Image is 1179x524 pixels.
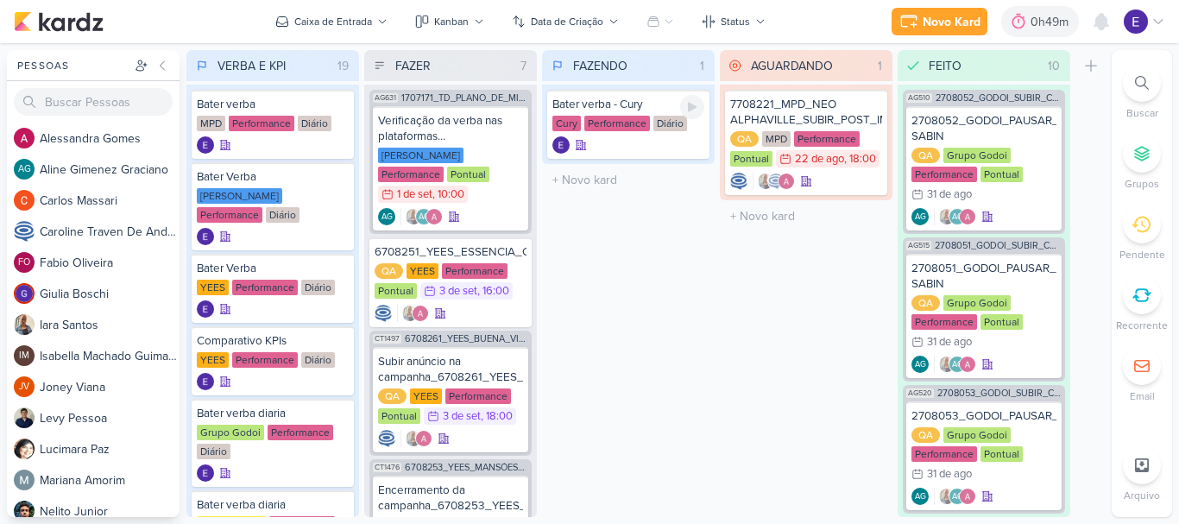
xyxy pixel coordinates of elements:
img: Levy Pessoa [14,407,35,428]
div: Novo Kard [923,13,980,31]
div: 1 [871,57,889,75]
p: AG [952,493,963,502]
div: QA [730,131,759,147]
img: Iara Santos [938,356,955,373]
img: Eduardo Quaresma [552,136,570,154]
div: Grupo Godoi [943,427,1011,443]
div: Pontual [375,283,417,299]
div: Colaboradores: Iara Santos, Alessandra Gomes [397,305,429,322]
div: Bater verba diaria [197,406,349,421]
div: J o n e y V i a n a [40,378,180,396]
img: Eduardo Quaresma [1124,9,1148,34]
div: Criador(a): Caroline Traven De Andrade [378,430,395,447]
img: Eduardo Quaresma [197,136,214,154]
div: Performance [268,425,333,440]
div: Aline Gimenez Graciano [949,208,966,225]
div: F a b i o O l i v e i r a [40,254,180,272]
p: Recorrente [1116,318,1168,333]
div: 3 de set [443,411,481,422]
div: Pontual [378,408,420,424]
div: Pontual [980,167,1023,182]
div: [PERSON_NAME] [378,148,463,163]
img: Iara Santos [938,488,955,505]
span: CT1497 [373,334,401,344]
div: Performance [794,131,860,147]
div: Diário [653,116,687,131]
div: Isabella Machado Guimarães [14,345,35,366]
div: QA [911,148,940,163]
p: AG [915,493,926,502]
div: Bater Verba [197,261,349,276]
div: Diário [301,280,335,295]
p: AG [915,213,926,222]
p: JV [19,382,29,392]
div: , 10:00 [432,189,464,200]
img: Eduardo Quaresma [197,464,214,482]
span: 2708053_GODOI_SUBIR_CONTEUDO_SOCIAL_EM_PERFORMANCE_VITAL [937,388,1062,398]
div: Pontual [980,314,1023,330]
img: kardz.app [14,11,104,32]
div: Grupo Godoi [943,148,1011,163]
img: Caroline Traven De Andrade [14,221,35,242]
div: Performance [445,388,511,404]
div: YEES [197,280,229,295]
p: Grupos [1125,176,1159,192]
p: AG [952,361,963,369]
div: Criador(a): Caroline Traven De Andrade [375,305,392,322]
img: Caroline Traven De Andrade [767,173,785,190]
div: Joney Viana [14,376,35,397]
button: Novo Kard [892,8,987,35]
div: Colaboradores: Iara Santos, Aline Gimenez Graciano, Alessandra Gomes [934,488,976,505]
div: Performance [232,352,298,368]
input: + Novo kard [545,167,711,193]
div: Aline Gimenez Graciano [911,488,929,505]
div: Performance [197,207,262,223]
div: Bater verba [197,97,349,112]
img: Caroline Traven De Andrade [378,430,395,447]
div: Criador(a): Aline Gimenez Graciano [911,356,929,373]
div: Pontual [730,151,772,167]
div: Colaboradores: Iara Santos, Aline Gimenez Graciano, Alessandra Gomes [934,208,976,225]
div: Aline Gimenez Graciano [911,356,929,373]
div: A l i n e G i m e n e z G r a c i a n o [40,161,180,179]
div: Colaboradores: Iara Santos, Alessandra Gomes [400,430,432,447]
div: Performance [378,167,444,182]
div: Grupo Godoi [197,425,264,440]
div: Subir anúncio na campanha_6708261_YEES_BUENA_VISTA_CLUB_SUBIR_VÍDEO_META_ADS [378,354,523,385]
div: N e l i t o J u n i o r [40,502,180,521]
div: Bater verba diaria [197,497,349,513]
div: Diário [266,207,299,223]
img: Nelito Junior [14,501,35,521]
div: L e v y P e s s o a [40,409,180,427]
img: Carlos Massari [14,190,35,211]
div: 2708053_GODOI_PAUSAR_ANUNCIO_VITAL [911,408,1056,424]
div: QA [378,388,407,404]
div: 1 de set [397,189,432,200]
div: Verificação da verba nas plataformas 1707171_TD_PLANO_DE_MIDIA_SETEMBRO+OUTUBRO [378,113,523,144]
span: AG515 [906,241,931,250]
div: Pessoas [14,58,131,73]
img: Lucimara Paz [14,439,35,459]
div: 6708251_YEES_ESSENCIA_CAMPOLIM_SUBIR_LEAD_ADS_ANIMADO [375,244,526,260]
div: YEES [407,263,438,279]
img: Alessandra Gomes [415,430,432,447]
div: Performance [229,116,294,131]
div: 22 de ago [795,154,844,165]
img: Alessandra Gomes [959,208,976,225]
div: Criador(a): Eduardo Quaresma [197,373,214,390]
div: Fabio Oliveira [14,252,35,273]
div: 2708051_GODOI_PAUSAR_ANUNCIO_AB SABIN [911,261,1056,292]
div: [PERSON_NAME] [197,188,282,204]
div: Aline Gimenez Graciano [949,488,966,505]
div: Criador(a): Caroline Traven De Andrade [730,173,747,190]
div: QA [911,427,940,443]
li: Ctrl + F [1112,64,1172,121]
div: C a r l o s M a s s a r i [40,192,180,210]
input: + Novo kard [723,204,889,229]
div: Bater verba - Cury [552,97,704,112]
div: Performance [911,314,977,330]
div: Pontual [980,446,1023,462]
div: Criador(a): Eduardo Quaresma [197,464,214,482]
div: 0h49m [1031,13,1074,31]
div: Diário [197,444,230,459]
